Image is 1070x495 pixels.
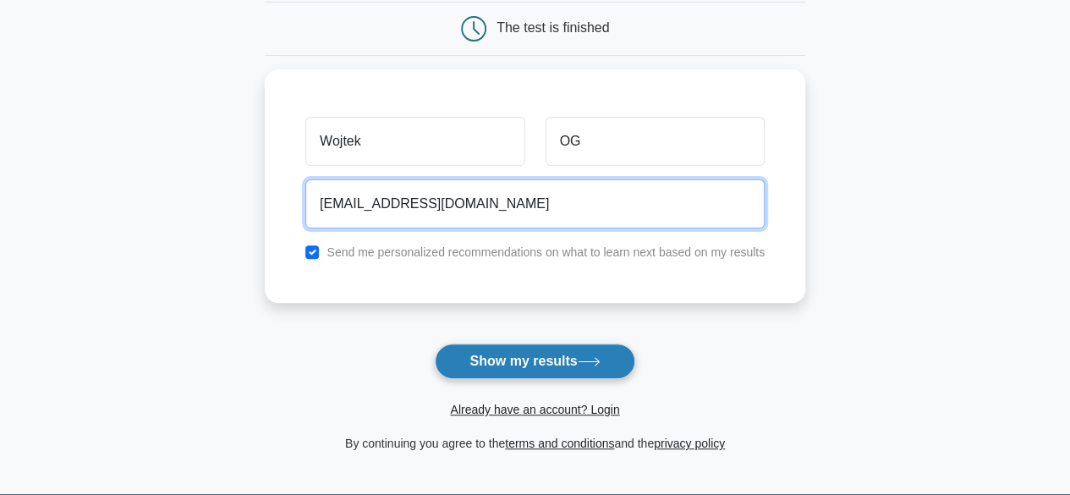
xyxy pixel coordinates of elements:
a: privacy policy [654,437,725,450]
label: Send me personalized recommendations on what to learn next based on my results [326,245,765,259]
div: By continuing you agree to the and the [255,433,815,454]
a: Already have an account? Login [450,403,619,416]
a: terms and conditions [505,437,614,450]
input: Email [305,179,765,228]
input: Last name [546,117,765,166]
input: First name [305,117,524,166]
button: Show my results [435,344,634,379]
div: The test is finished [497,20,609,35]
